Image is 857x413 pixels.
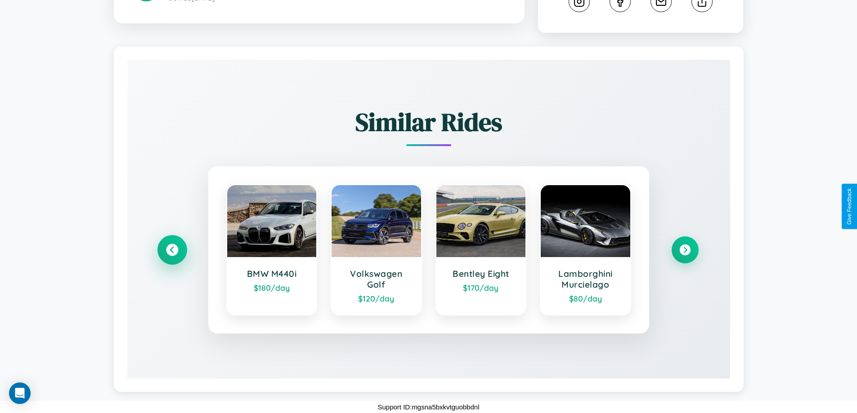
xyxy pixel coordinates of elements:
h3: Lamborghini Murcielago [550,268,621,290]
h3: Volkswagen Golf [341,268,412,290]
h2: Similar Rides [159,105,699,139]
div: $ 120 /day [341,293,412,303]
a: Volkswagen Golf$120/day [331,184,422,315]
a: Bentley Eight$170/day [435,184,527,315]
p: Support ID: mgsna5bxkvtguobbdnl [378,401,480,413]
div: $ 80 /day [550,293,621,303]
div: Give Feedback [846,188,853,225]
h3: BMW M440i [236,268,308,279]
div: $ 170 /day [445,283,517,293]
div: $ 180 /day [236,283,308,293]
div: Open Intercom Messenger [9,382,31,404]
a: Lamborghini Murcielago$80/day [540,184,631,315]
a: BMW M440i$180/day [226,184,318,315]
h3: Bentley Eight [445,268,517,279]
